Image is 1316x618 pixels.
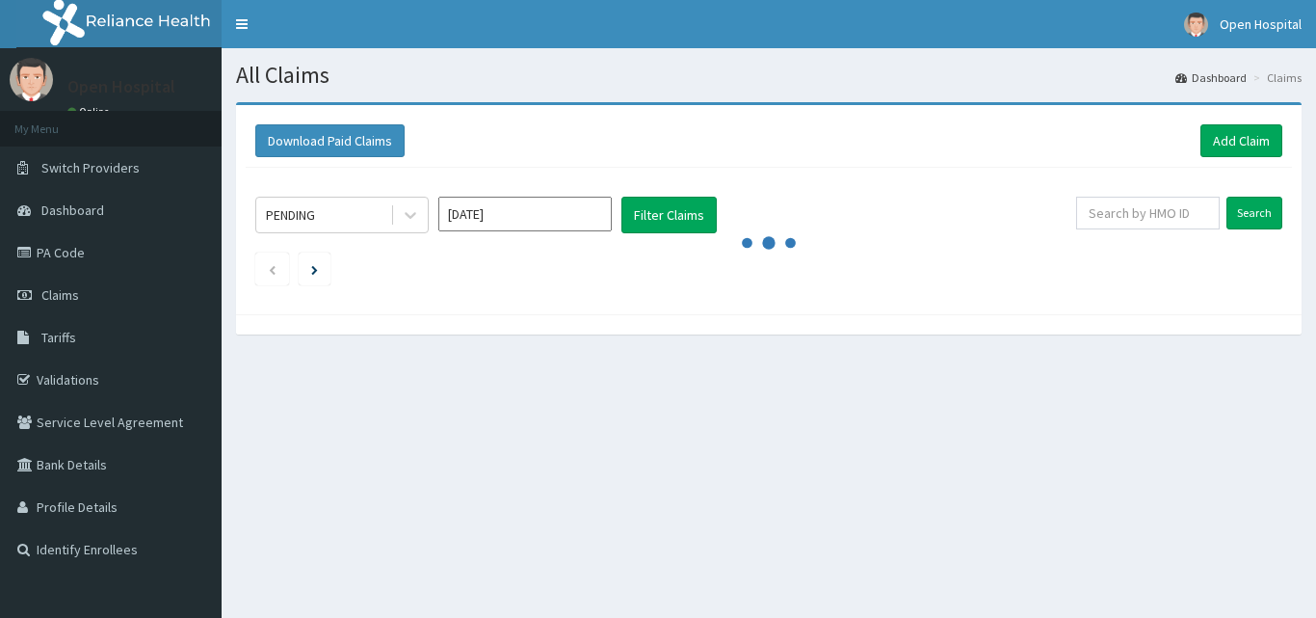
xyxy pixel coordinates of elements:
[10,58,53,101] img: User Image
[1249,69,1302,86] li: Claims
[255,124,405,157] button: Download Paid Claims
[41,329,76,346] span: Tariffs
[268,260,276,278] a: Previous page
[438,197,612,231] input: Select Month and Year
[266,205,315,225] div: PENDING
[67,78,175,95] p: Open Hospital
[41,159,140,176] span: Switch Providers
[41,202,104,219] span: Dashboard
[621,197,717,233] button: Filter Claims
[311,260,318,278] a: Next page
[740,214,798,272] svg: audio-loading
[67,105,114,119] a: Online
[41,286,79,304] span: Claims
[1200,124,1282,157] a: Add Claim
[236,63,1302,88] h1: All Claims
[1076,197,1220,229] input: Search by HMO ID
[1184,13,1208,37] img: User Image
[1220,15,1302,33] span: Open Hospital
[1226,197,1282,229] input: Search
[1175,69,1247,86] a: Dashboard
